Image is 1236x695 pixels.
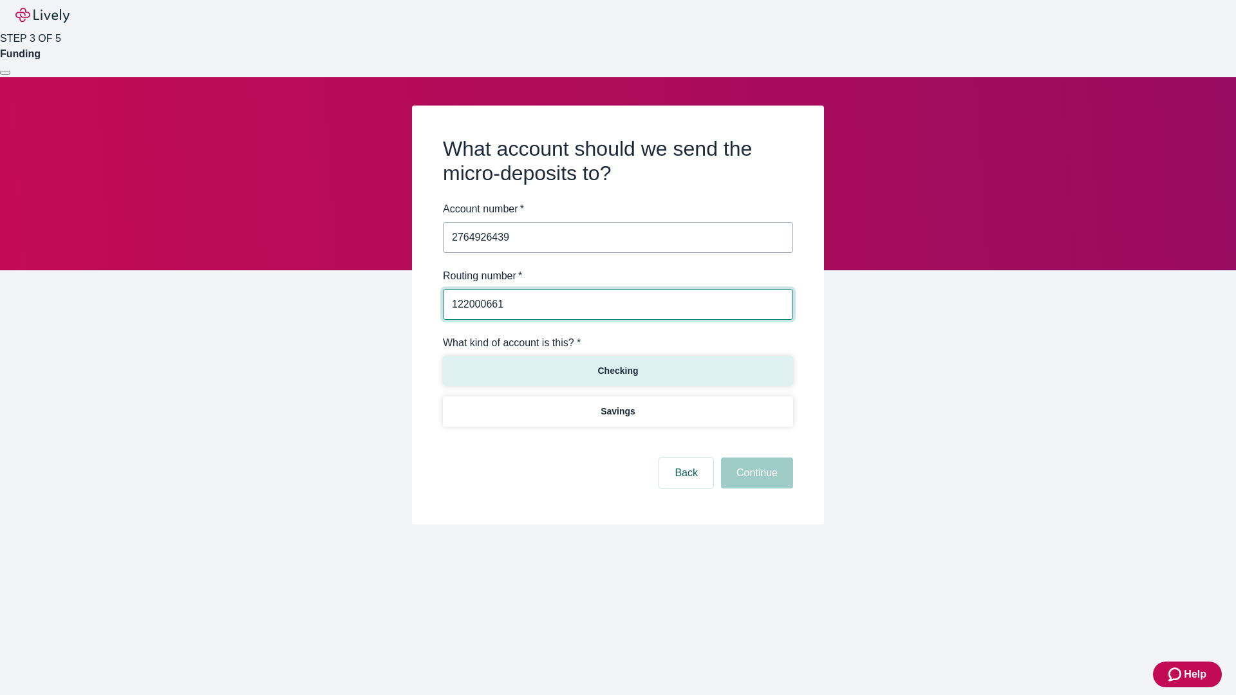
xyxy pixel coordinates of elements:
svg: Zendesk support icon [1168,667,1184,682]
h2: What account should we send the micro-deposits to? [443,136,793,186]
label: Routing number [443,268,522,284]
img: Lively [15,8,70,23]
p: Savings [601,405,635,418]
label: What kind of account is this? * [443,335,581,351]
button: Zendesk support iconHelp [1153,662,1222,687]
button: Back [659,458,713,488]
span: Help [1184,667,1206,682]
p: Checking [597,364,638,378]
button: Savings [443,396,793,427]
label: Account number [443,201,524,217]
button: Checking [443,356,793,386]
